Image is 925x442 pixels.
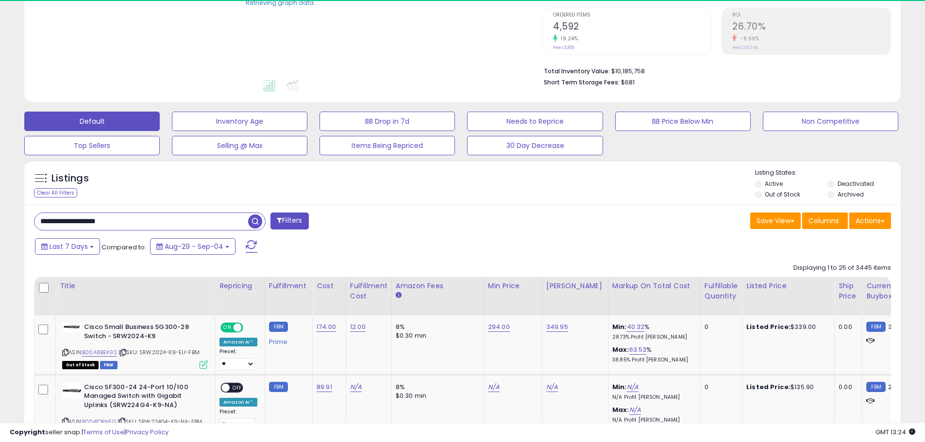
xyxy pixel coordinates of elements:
button: Top Sellers [24,136,160,155]
p: 38.85% Profit [PERSON_NAME] [612,357,693,363]
button: Columns [802,213,848,229]
small: FBM [866,322,885,332]
span: OFF [242,324,257,332]
div: % [612,323,693,341]
b: Max: [612,405,629,414]
b: Short Term Storage Fees: [544,78,620,86]
div: Ship Price [839,281,858,301]
a: Privacy Policy [126,427,168,437]
span: Last 7 Days [50,242,88,251]
button: BB Price Below Min [615,112,751,131]
a: 349.95 [546,322,568,332]
p: 28.73% Profit [PERSON_NAME] [612,334,693,341]
img: 21Atcu0+rTL._SL40_.jpg [62,383,82,398]
a: 89.91 [317,382,332,392]
div: $135.90 [746,383,827,392]
a: N/A [488,382,500,392]
a: 40.32 [627,322,645,332]
div: Current Buybox Price [866,281,916,301]
th: The percentage added to the cost of goods (COGS) that forms the calculator for Min & Max prices. [608,277,700,315]
div: Min Price [488,281,538,291]
span: 339 [888,322,900,331]
button: Selling @ Max [172,136,307,155]
div: 0.00 [839,383,855,392]
button: BB Drop in 7d [320,112,455,131]
div: Fulfillment [269,281,308,291]
small: FBM [269,322,288,332]
div: Clear All Filters [34,188,77,197]
span: Aug-29 - Sep-04 [165,242,223,251]
label: Archived [838,190,864,198]
div: Repricing [219,281,261,291]
b: Min: [612,322,627,331]
a: N/A [546,382,558,392]
span: 299.99 [888,382,909,392]
img: 310PBKq9DZL._SL40_.jpg [62,323,82,332]
div: 0.00 [839,323,855,331]
label: Active [765,180,783,188]
div: % [612,345,693,363]
button: 30 Day Decrease [467,136,603,155]
small: Amazon Fees. [396,291,402,300]
h5: Listings [51,172,89,185]
div: $339.00 [746,323,827,331]
small: FBM [866,382,885,392]
label: Deactivated [838,180,874,188]
div: Amazon Fees [396,281,480,291]
a: B00A8BEK9S [82,348,117,357]
span: Compared to: [101,243,146,252]
span: $681 [621,78,635,87]
div: seller snap | | [10,428,168,437]
span: ROI [732,13,891,18]
a: 174.00 [317,322,336,332]
div: 0 [705,323,735,331]
div: Preset: [219,409,257,430]
button: Default [24,112,160,131]
a: 294.00 [488,322,510,332]
a: N/A [627,382,639,392]
span: Ordered Items [553,13,711,18]
div: Cost [317,281,342,291]
div: Title [60,281,211,291]
b: Listed Price: [746,382,790,392]
button: Aug-29 - Sep-04 [150,238,235,255]
div: 8% [396,323,476,331]
span: All listings that are currently out of stock and unavailable for purchase on Amazon [62,361,99,369]
b: Total Inventory Value: [544,67,610,75]
button: Actions [849,213,891,229]
div: 0 [705,383,735,392]
div: Listed Price [746,281,830,291]
b: Cisco SF300-24 24-Port 10/100 Managed Switch with Gigabit Uplinks (SRW224G4-K9-NA) [84,383,202,412]
button: Non Competitive [763,112,898,131]
span: | SKU: SRW2024-K9-EU-FBM [118,348,200,356]
div: Preset: [219,348,257,370]
small: 19.24% [557,35,578,42]
button: Needs to Reprice [467,112,603,131]
a: N/A [350,382,362,392]
p: N/A Profit [PERSON_NAME] [612,394,693,401]
div: Fulfillable Quantity [705,281,738,301]
p: Listing States: [755,168,901,178]
span: OFF [230,383,245,392]
a: Terms of Use [83,427,124,437]
div: $0.30 min [396,392,476,400]
label: Out of Stock [765,190,800,198]
h2: 26.70% [732,21,891,34]
span: FBM [100,361,118,369]
span: ON [221,324,234,332]
div: $0.30 min [396,331,476,340]
div: Markup on Total Cost [612,281,696,291]
div: ASIN: [62,323,208,368]
span: 2025-09-12 13:24 GMT [875,427,915,437]
a: 63.53 [629,345,647,355]
b: Min: [612,382,627,392]
div: 8% [396,383,476,392]
div: Amazon AI * [219,338,257,346]
small: Prev: 3,851 [553,45,574,50]
b: Max: [612,345,629,354]
small: Prev: 29.24% [732,45,758,50]
h2: 4,592 [553,21,711,34]
span: Columns [808,216,839,226]
small: FBM [269,382,288,392]
button: Save View [750,213,801,229]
